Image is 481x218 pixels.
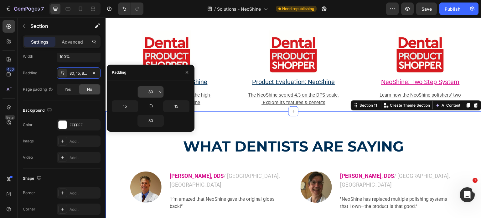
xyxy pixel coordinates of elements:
div: Color [23,122,33,128]
button: Publish [439,3,466,15]
span: Save [422,6,432,12]
a: Learn how the NeoShine polishers' two step system [274,75,356,87]
p: Advanced [62,39,83,45]
div: Padding [23,70,37,76]
span: No [87,87,92,92]
button: Save [416,3,437,15]
div: Add... [70,155,99,161]
span: / [214,6,216,12]
strong: WHAT DENTISTS ARE SAYING [78,120,298,138]
input: Auto [57,51,100,62]
span: / [GEOGRAPHIC_DATA], [GEOGRAPHIC_DATA] [64,156,174,171]
span: / [GEOGRAPHIC_DATA], [GEOGRAPHIC_DATA] [235,156,344,171]
p: Section [30,22,82,30]
div: Width [23,54,33,59]
p: Create Theme Section [285,85,325,91]
div: 450 [6,67,15,72]
p: Settings [31,39,49,45]
p: 7 [41,5,44,13]
div: Add... [70,139,99,144]
span: Yes [65,87,71,92]
a: NeoShine: Two Step System [276,61,354,68]
iframe: Design area [106,18,481,218]
div: FFFFFF [70,122,99,128]
input: Auto [138,115,163,126]
div: Padding [112,70,127,75]
a: Product Evaluation: NeoShine [147,61,229,68]
input: Auto [163,101,189,112]
span: "NeoShine has replaced multiple polishing systems that I own—the product is that good.” [235,179,342,192]
div: Border [23,190,35,196]
div: Publish [445,6,460,12]
div: Page padding [23,87,53,92]
input: Auto [138,86,163,98]
button: Carousel Next Arrow [360,175,370,185]
img: Alt Image [25,154,56,185]
div: Video [23,155,33,160]
strong: [PERSON_NAME], DDS [64,156,118,162]
div: Add... [70,190,99,196]
img: Alt Image [195,154,226,185]
input: Auto [112,101,138,112]
iframe: Intercom live chat [460,187,475,202]
div: Undo/Redo [118,3,143,15]
a: The NeoShine scored 4.3 on the DPS scale. Explore its features & benefits [142,75,233,87]
div: Section 11 [253,85,273,91]
img: gempages_578310457245303749-eccfd38f-634c-4d4c-b365-0005d0a49742.png [290,13,339,55]
div: Background [23,106,53,115]
div: Corner [23,206,35,212]
button: 7 [3,3,47,15]
span: 1 [473,178,478,183]
span: Need republishing [282,6,314,12]
span: "I’m amazed that NeoShine gave the original gloss back!” [64,179,169,192]
strong: [PERSON_NAME], DDS [235,156,288,162]
button: AI Content [329,84,356,92]
div: Image [23,138,34,144]
div: 80, 15, 80, 15 [70,71,88,76]
div: Beta [5,115,15,120]
div: Shape [23,174,43,183]
div: Add... [70,207,99,212]
span: Solutions - NeoShine [217,6,261,12]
